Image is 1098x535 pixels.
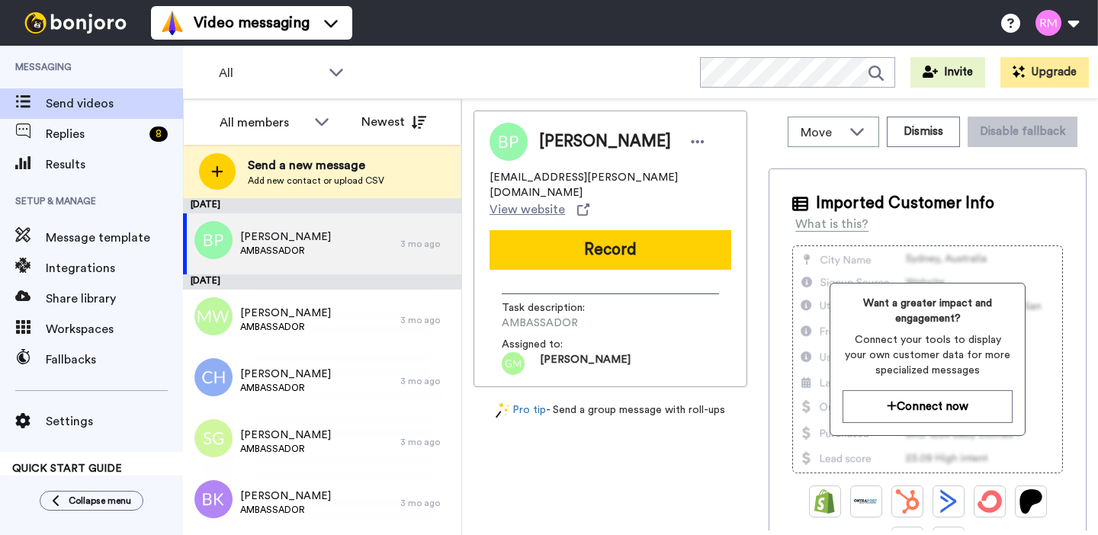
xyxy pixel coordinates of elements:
[490,170,731,200] span: [EMAIL_ADDRESS][PERSON_NAME][DOMAIN_NAME]
[219,64,321,82] span: All
[400,436,454,448] div: 3 mo ago
[194,221,233,259] img: bp.png
[490,123,528,161] img: Image of Ben Pearce
[149,127,168,142] div: 8
[400,314,454,326] div: 3 mo ago
[194,419,233,457] img: sg.png
[843,390,1013,423] button: Connect now
[46,320,183,338] span: Workspaces
[240,428,331,443] span: [PERSON_NAME]
[816,192,994,215] span: Imported Customer Info
[160,11,185,35] img: vm-color.svg
[194,12,310,34] span: Video messaging
[194,358,233,396] img: ch.png
[240,321,331,333] span: AMBASSADOR
[496,402,546,418] a: Pro tip
[502,300,608,316] span: Task description :
[183,198,461,213] div: [DATE]
[854,489,878,514] img: Ontraport
[240,306,331,321] span: [PERSON_NAME]
[46,351,183,369] span: Fallbacks
[400,238,454,250] div: 3 mo ago
[496,402,509,418] img: magic-wand.svg
[936,489,961,514] img: ActiveCampaign
[502,316,647,331] span: AMBASSADOR
[248,156,384,175] span: Send a new message
[46,155,183,174] span: Results
[350,107,438,137] button: Newest
[220,114,307,132] div: All members
[183,274,461,290] div: [DATE]
[502,337,608,352] span: Assigned to:
[46,229,183,247] span: Message template
[540,352,631,375] span: [PERSON_NAME]
[813,489,837,514] img: Shopify
[46,125,143,143] span: Replies
[248,175,384,187] span: Add new contact or upload CSV
[843,296,1013,326] span: Want a greater impact and engagement?
[240,229,331,245] span: [PERSON_NAME]
[40,491,143,511] button: Collapse menu
[12,463,122,474] span: QUICK START GUIDE
[69,495,131,507] span: Collapse menu
[474,402,747,418] div: - Send a group message with roll-ups
[1000,57,1089,88] button: Upgrade
[968,117,1077,147] button: Disable fallback
[46,290,183,308] span: Share library
[194,480,233,518] img: bk.png
[1019,489,1043,514] img: Patreon
[795,215,868,233] div: What is this?
[240,504,331,516] span: AMBASSADOR
[240,382,331,394] span: AMBASSADOR
[910,57,985,88] button: Invite
[490,230,731,270] button: Record
[843,332,1013,378] span: Connect your tools to display your own customer data for more specialized messages
[240,443,331,455] span: AMBASSADOR
[887,117,960,147] button: Dismiss
[240,489,331,504] span: [PERSON_NAME]
[490,200,589,219] a: View website
[490,200,565,219] span: View website
[539,130,671,153] span: [PERSON_NAME]
[400,497,454,509] div: 3 mo ago
[46,95,183,113] span: Send videos
[46,259,183,277] span: Integrations
[400,375,454,387] div: 3 mo ago
[801,123,842,142] span: Move
[18,12,133,34] img: bj-logo-header-white.svg
[502,352,525,375] img: gm.png
[240,367,331,382] span: [PERSON_NAME]
[895,489,920,514] img: Hubspot
[978,489,1002,514] img: ConvertKit
[240,245,331,257] span: AMBASSADOR
[46,412,183,431] span: Settings
[194,297,233,335] img: mw.png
